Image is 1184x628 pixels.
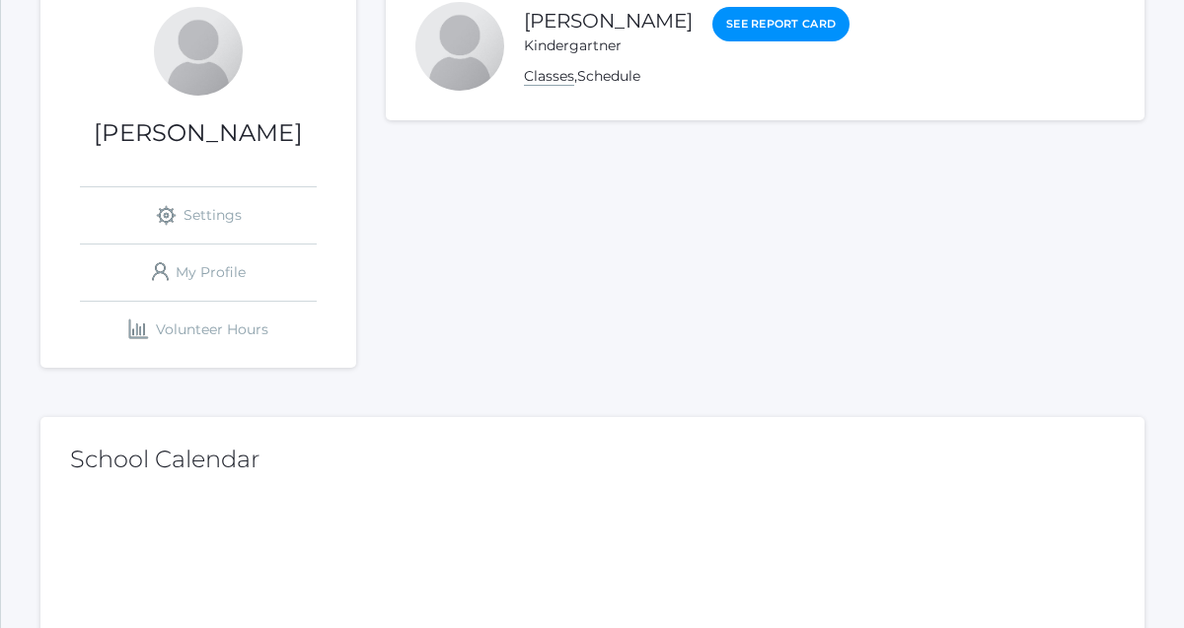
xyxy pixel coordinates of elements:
h2: School Calendar [70,447,1115,472]
a: My Profile [80,244,317,301]
a: Schedule [577,67,640,85]
h1: [PERSON_NAME] [40,120,356,146]
a: Settings [80,187,317,244]
div: Emmy Rodarte [415,2,504,91]
a: See Report Card [712,7,850,41]
div: Kindergartner [524,35,693,56]
div: , [524,66,850,87]
a: Classes [524,67,574,86]
a: Volunteer Hours [80,302,317,358]
div: Kaitlin Rodarte [154,7,243,96]
a: [PERSON_NAME] [524,9,693,33]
